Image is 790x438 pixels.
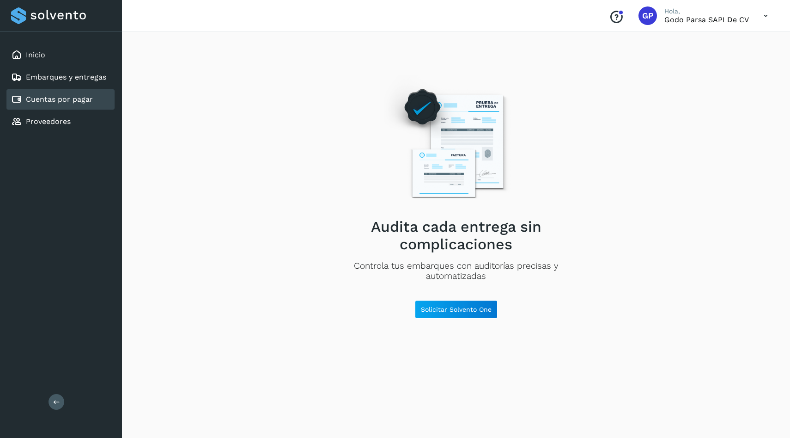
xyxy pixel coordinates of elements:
[26,50,45,59] a: Inicio
[324,218,588,253] h2: Audita cada entrega sin complicaciones
[6,67,115,87] div: Embarques y entregas
[376,75,536,210] img: Empty state image
[26,95,93,104] a: Cuentas por pagar
[6,45,115,65] div: Inicio
[26,117,71,126] a: Proveedores
[664,7,749,15] p: Hola,
[324,261,588,282] p: Controla tus embarques con auditorías precisas y automatizadas
[664,15,749,24] p: Godo Parsa SAPI de CV
[415,300,498,319] button: Solicitar Solvento One
[6,111,115,132] div: Proveedores
[26,73,106,81] a: Embarques y entregas
[6,89,115,110] div: Cuentas por pagar
[421,306,492,313] span: Solicitar Solvento One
